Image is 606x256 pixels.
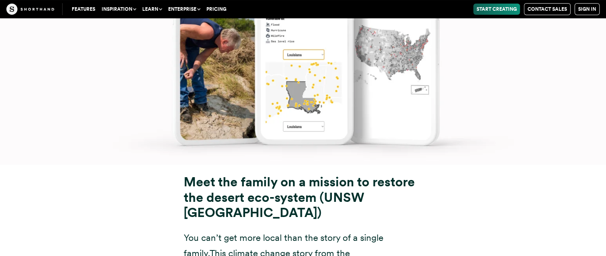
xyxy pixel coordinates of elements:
a: Contact Sales [524,3,571,15]
img: The Craft [6,4,54,15]
button: Learn [139,4,165,15]
button: Enterprise [165,4,203,15]
a: Start Creating [473,4,520,15]
a: Sign in [575,3,600,15]
button: Inspiration [98,4,139,15]
a: Features [69,4,98,15]
strong: Meet the family on a mission to restore the desert eco-system (UNSW [GEOGRAPHIC_DATA]) [184,174,415,220]
a: Pricing [203,4,229,15]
